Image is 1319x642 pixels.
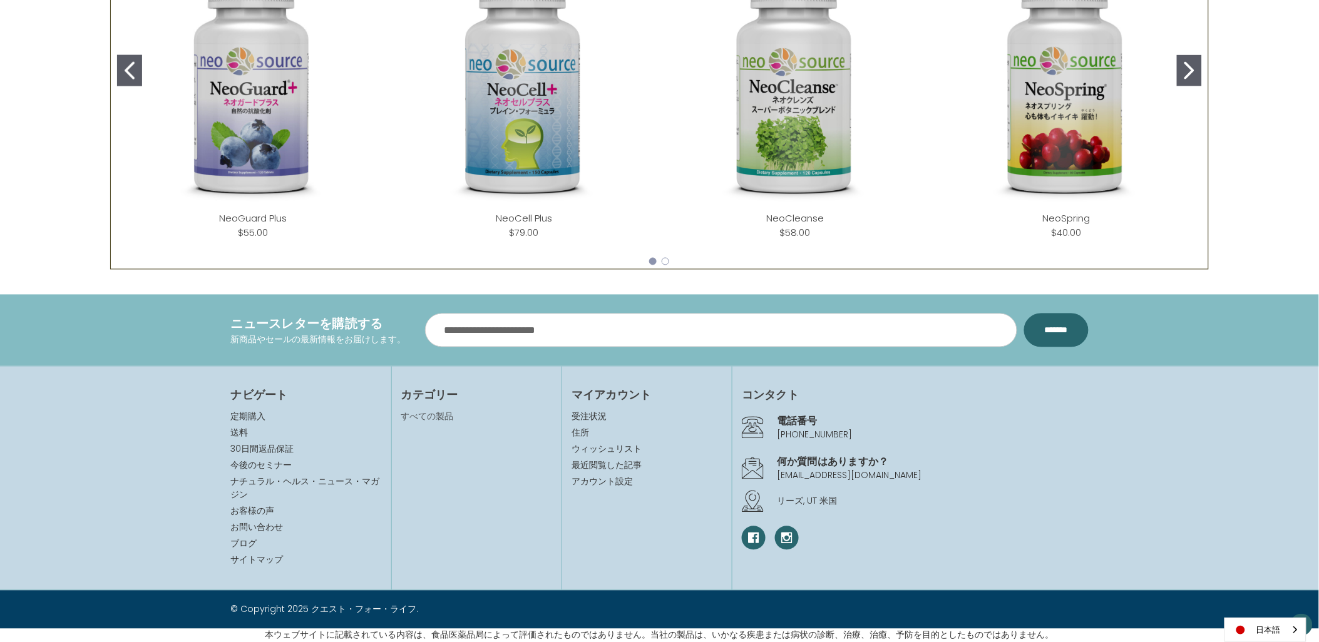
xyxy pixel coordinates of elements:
p: 本ウェブサイトに記載されている内容は、食品医薬品局によって評価されたものではありません。当社の製品は、いかなる疾患または病状の診断、治療、治癒、予防を目的としたものではありません。 [265,629,1054,642]
a: 最近閲覧した記事 [572,459,722,472]
button: Go to slide 2 [662,258,669,265]
aside: Language selected: 日本語 [1224,618,1306,642]
div: $40.00 [1051,226,1081,240]
a: ナチュラル・ヘルス・ニュース・マガジン [231,476,380,501]
a: アカウント設定 [572,476,722,489]
h4: ナビゲート [231,387,382,404]
div: $58.00 [780,226,811,240]
a: [EMAIL_ADDRESS][DOMAIN_NAME] [777,469,921,482]
a: 日本語 [1225,618,1306,641]
a: 今後のセミナー [231,459,292,472]
p: リーズ, UT 米国 [777,495,1088,508]
a: 定期購入 [231,410,266,423]
a: ブログ [231,538,257,550]
a: NeoSpring [1042,212,1090,225]
a: 送料 [231,427,249,439]
button: Go to slide 2 [1177,55,1202,86]
div: $79.00 [509,226,538,240]
button: Go to slide 1 [117,55,142,86]
a: お客様の声 [231,505,275,517]
a: NeoCleanse [766,212,824,225]
h4: 電話番号 [777,414,1088,429]
p: 新商品やセールの最新情報をお届けします。 [231,334,406,347]
h4: ニュースレターを購読する [231,315,406,334]
a: すべての製品 [401,410,454,423]
button: Go to slide 1 [649,258,657,265]
div: Language [1224,618,1306,642]
h4: 何か質問はありますか？ [777,454,1088,469]
h4: コンタクト [742,387,1088,404]
a: NeoCell Plus [496,212,552,225]
h4: マイアカウント [572,387,722,404]
a: 30日間返品保証 [231,443,294,456]
a: NeoGuard Plus [219,212,287,225]
h4: カテゴリー [401,387,552,404]
div: $55.00 [238,226,268,240]
a: 住所 [572,427,722,440]
p: © Copyright 2025 クエスト・フォー・ライフ. [231,603,650,616]
a: お問い合わせ [231,521,284,534]
a: [PHONE_NUMBER] [777,429,852,441]
a: サイトマップ [231,554,284,566]
a: ウィッシュリスト [572,443,722,456]
a: 受注状況 [572,410,722,424]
